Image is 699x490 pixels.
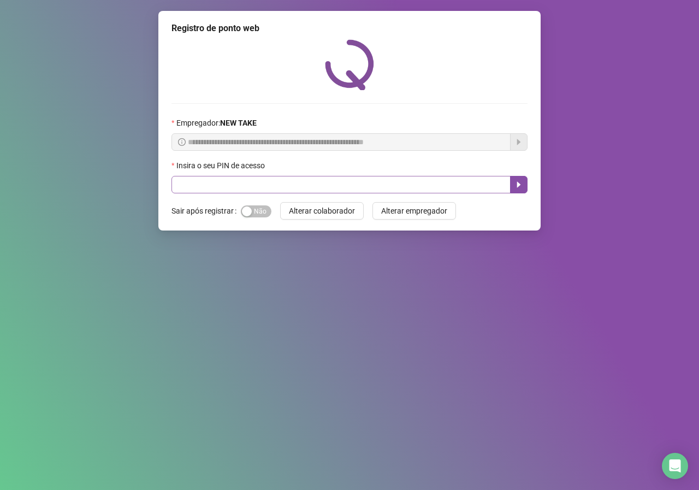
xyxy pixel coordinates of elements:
span: Alterar empregador [381,205,447,217]
span: caret-right [514,180,523,189]
label: Insira o seu PIN de acesso [171,160,272,172]
button: Alterar empregador [372,202,456,220]
img: QRPoint [325,39,374,90]
span: info-circle [178,138,186,146]
label: Sair após registrar [171,202,241,220]
span: Alterar colaborador [289,205,355,217]
div: Open Intercom Messenger [662,453,688,479]
button: Alterar colaborador [280,202,364,220]
span: Empregador : [176,117,257,129]
strong: NEW TAKE [220,119,257,127]
div: Registro de ponto web [171,22,528,35]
